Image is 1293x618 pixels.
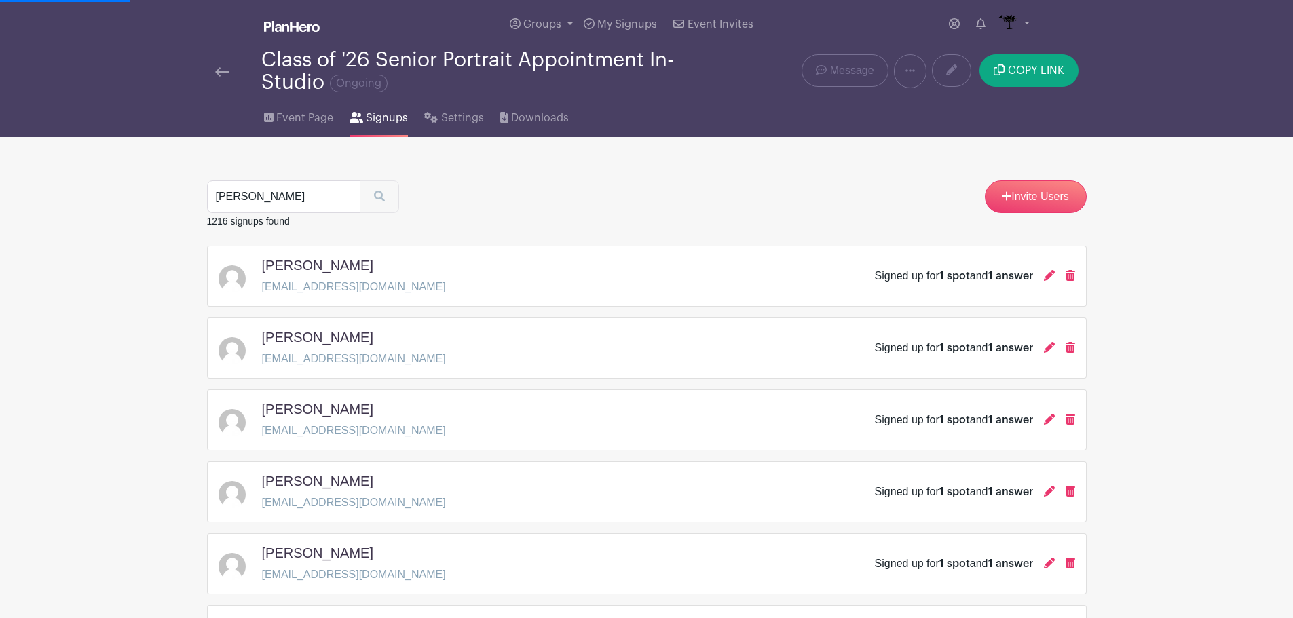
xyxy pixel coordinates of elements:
[219,553,246,580] img: default-ce2991bfa6775e67f084385cd625a349d9dcbb7a52a09fb2fda1e96e2d18dcdb.png
[264,21,320,32] img: logo_white-6c42ec7e38ccf1d336a20a19083b03d10ae64f83f12c07503d8b9e83406b4c7d.svg
[219,409,246,436] img: default-ce2991bfa6775e67f084385cd625a349d9dcbb7a52a09fb2fda1e96e2d18dcdb.png
[939,271,970,282] span: 1 spot
[523,19,561,30] span: Groups
[597,19,657,30] span: My Signups
[262,423,446,439] p: [EMAIL_ADDRESS][DOMAIN_NAME]
[262,401,373,417] h5: [PERSON_NAME]
[875,268,1033,284] div: Signed up for and
[500,94,569,137] a: Downloads
[985,180,1087,213] a: Invite Users
[262,545,373,561] h5: [PERSON_NAME]
[996,14,1018,35] img: IMAGES%20logo%20transparenT%20PNG%20s.png
[875,412,1033,428] div: Signed up for and
[207,216,290,227] small: 1216 signups found
[511,110,569,126] span: Downloads
[262,473,373,489] h5: [PERSON_NAME]
[939,343,970,353] span: 1 spot
[215,67,229,77] img: back-arrow-29a5d9b10d5bd6ae65dc969a981735edf675c4d7a1fe02e03b50dbd4ba3cdb55.svg
[875,484,1033,500] div: Signed up for and
[939,558,970,569] span: 1 spot
[939,414,970,425] span: 1 spot
[688,19,753,30] span: Event Invites
[802,54,888,87] a: Message
[988,486,1033,497] span: 1 answer
[219,265,246,292] img: default-ce2991bfa6775e67f084385cd625a349d9dcbb7a52a09fb2fda1e96e2d18dcdb.png
[830,62,874,79] span: Message
[424,94,483,137] a: Settings
[988,558,1033,569] span: 1 answer
[262,279,446,295] p: [EMAIL_ADDRESS][DOMAIN_NAME]
[939,486,970,497] span: 1 spot
[276,110,333,126] span: Event Page
[261,49,701,94] div: Class of '26 Senior Portrait Appointment In-Studio
[366,110,408,126] span: Signups
[219,481,246,508] img: default-ce2991bfa6775e67f084385cd625a349d9dcbb7a52a09fb2fda1e96e2d18dcdb.png
[330,75,388,92] span: Ongoing
[350,94,408,137] a: Signups
[979,54,1078,87] button: COPY LINK
[988,414,1033,425] span: 1 answer
[988,271,1033,282] span: 1 answer
[988,343,1033,353] span: 1 answer
[262,329,373,345] h5: [PERSON_NAME]
[262,351,446,367] p: [EMAIL_ADDRESS][DOMAIN_NAME]
[262,566,446,583] p: [EMAIL_ADDRESS][DOMAIN_NAME]
[875,340,1033,356] div: Signed up for and
[875,556,1033,572] div: Signed up for and
[262,495,446,511] p: [EMAIL_ADDRESS][DOMAIN_NAME]
[219,337,246,364] img: default-ce2991bfa6775e67f084385cd625a349d9dcbb7a52a09fb2fda1e96e2d18dcdb.png
[441,110,484,126] span: Settings
[262,257,373,273] h5: [PERSON_NAME]
[1008,65,1064,76] span: COPY LINK
[207,180,360,213] input: Search Signups
[264,94,333,137] a: Event Page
